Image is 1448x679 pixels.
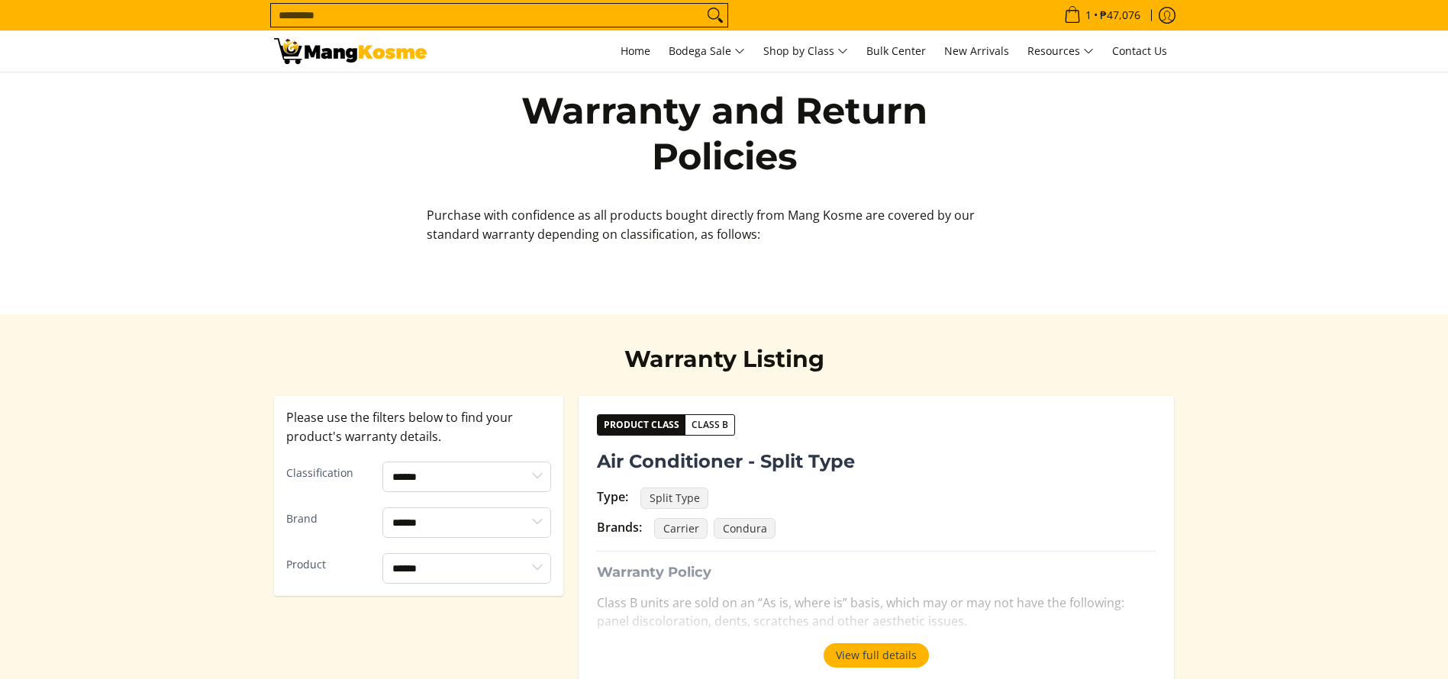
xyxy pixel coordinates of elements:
[1112,43,1167,58] span: Contact Us
[613,31,658,72] a: Home
[503,88,946,179] h1: Warranty and Return Policies
[1098,10,1143,21] span: ₱47,076
[944,43,1009,58] span: New Arrivals
[597,594,1156,647] p: Class B units are sold on an “As is, where is” basis, which may or may not have the following: pa...
[442,31,1175,72] nav: Main Menu
[763,42,848,61] span: Shop by Class
[597,488,628,507] div: Type:
[503,345,946,374] h2: Warranty Listing
[1083,10,1094,21] span: 1
[286,555,371,574] label: Product
[621,43,650,58] span: Home
[286,510,371,529] label: Brand
[286,408,552,446] p: Please use the filters below to find your product's warranty details.
[661,31,753,72] a: Bodega Sale
[685,417,734,433] span: Class B
[597,518,642,537] div: Brands:
[1020,31,1101,72] a: Resources
[669,42,745,61] span: Bodega Sale
[286,464,371,483] label: Classification
[427,207,975,243] span: Purchase with confidence as all products bought directly from Mang Kosme are covered by our stand...
[598,415,685,435] span: Product Class
[597,564,1156,581] h3: Warranty Policy
[703,4,727,27] button: Search
[654,518,708,539] span: Carrier
[859,31,934,72] a: Bulk Center
[597,448,855,475] span: Air Conditioner - Split Type
[714,518,776,539] span: Condura
[866,43,926,58] span: Bulk Center
[1059,7,1145,24] span: •
[1027,42,1094,61] span: Resources
[756,31,856,72] a: Shop by Class
[1105,31,1175,72] a: Contact Us
[640,488,708,509] span: Split Type
[824,643,929,668] button: View full details
[274,38,427,64] img: Warranty and Return Policies l Mang Kosme
[937,31,1017,72] a: New Arrivals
